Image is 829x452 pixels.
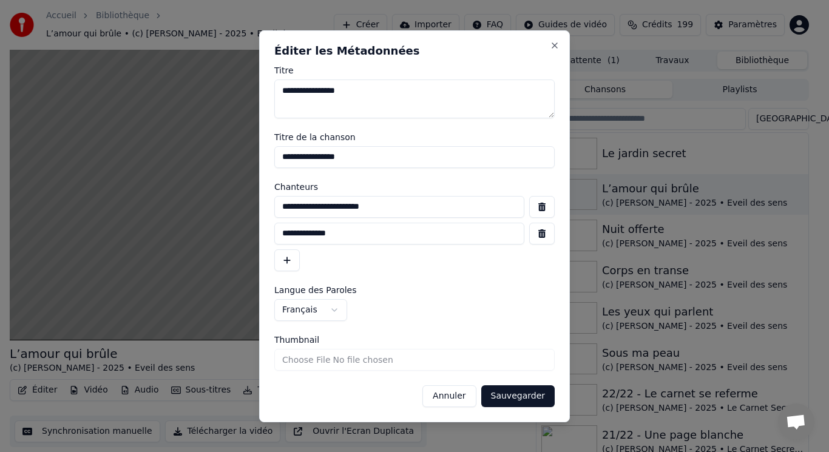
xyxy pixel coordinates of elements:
[422,385,476,407] button: Annuler
[274,46,555,56] h2: Éditer les Métadonnées
[274,183,555,191] label: Chanteurs
[274,133,555,141] label: Titre de la chanson
[274,336,319,344] span: Thumbnail
[274,66,555,75] label: Titre
[274,286,357,294] span: Langue des Paroles
[481,385,555,407] button: Sauvegarder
